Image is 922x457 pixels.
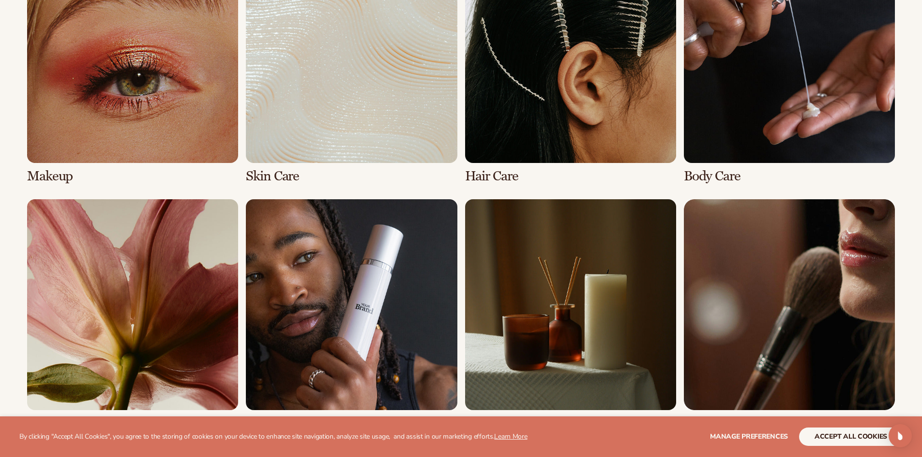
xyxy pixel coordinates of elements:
h3: Skin Care [246,169,457,184]
div: 5 / 8 [27,199,238,431]
button: Manage preferences [710,428,788,446]
p: By clicking "Accept All Cookies", you agree to the storing of cookies on your device to enhance s... [19,433,528,441]
div: 8 / 8 [684,199,895,431]
h3: Makeup [27,169,238,184]
span: Manage preferences [710,432,788,441]
h3: Body Care [684,169,895,184]
div: Open Intercom Messenger [889,424,912,447]
a: Learn More [494,432,527,441]
div: 7 / 8 [465,199,676,431]
div: 6 / 8 [246,199,457,431]
h3: Hair Care [465,169,676,184]
button: accept all cookies [799,428,903,446]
